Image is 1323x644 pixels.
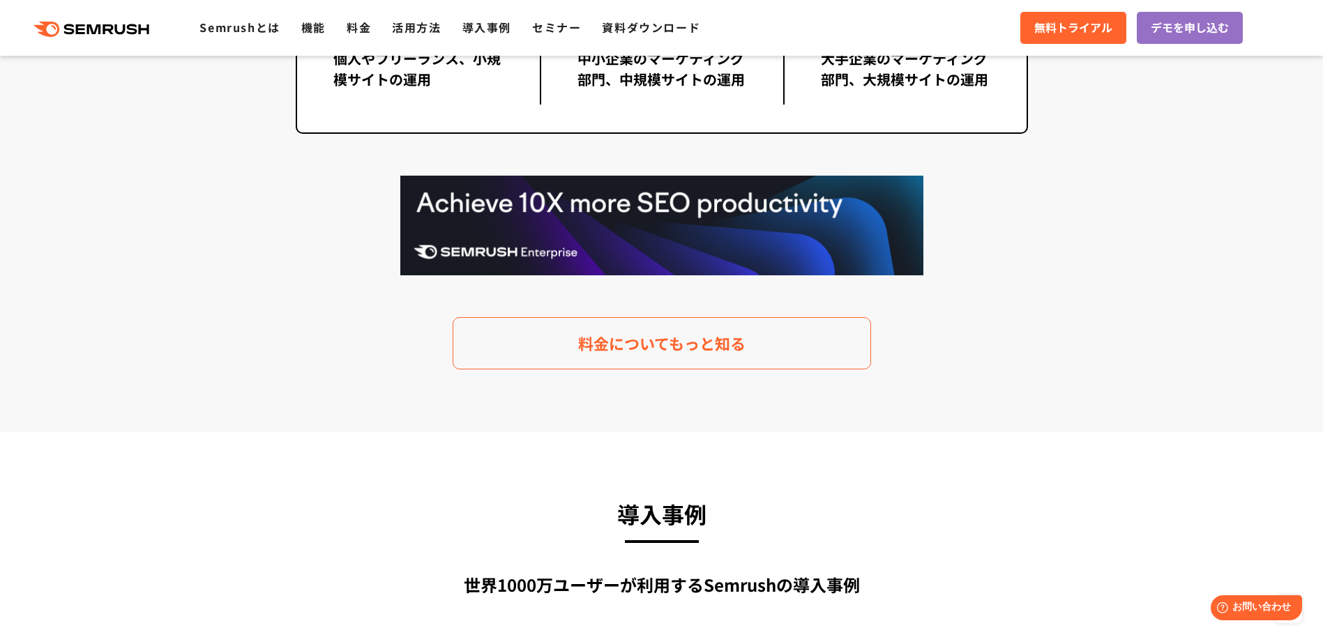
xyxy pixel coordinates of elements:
[1137,12,1243,44] a: デモを申し込む
[1020,12,1126,44] a: 無料トライアル
[532,19,581,36] a: セミナー
[578,331,746,355] span: 料金についてもっと知る
[296,495,1028,532] h3: 導入事例
[199,19,280,36] a: Semrushとは
[453,317,871,369] a: 料金についてもっと知る
[1199,590,1308,629] iframe: Help widget launcher
[1034,19,1112,37] span: 無料トライアル
[577,48,747,105] div: 中小企業のマーケティング部門、中規模サイトの運用
[347,19,371,36] a: 料金
[301,19,326,36] a: 機能
[1151,19,1229,37] span: デモを申し込む
[392,19,441,36] a: 活用方法
[462,19,511,36] a: 導入事例
[296,572,1028,597] div: 世界1000万ユーザーが利用する Semrushの導入事例
[602,19,700,36] a: 資料ダウンロード
[821,48,990,105] div: 大手企業のマーケティング部門、大規模サイトの運用
[333,48,504,105] div: 個人やフリーランス、小規模サイトの運用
